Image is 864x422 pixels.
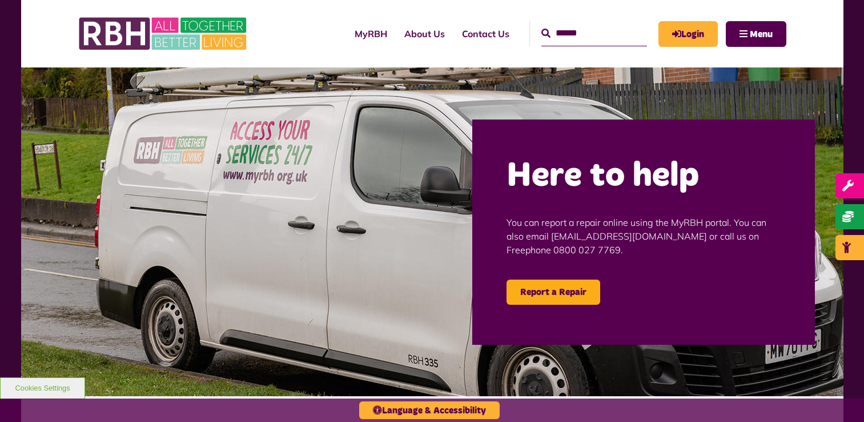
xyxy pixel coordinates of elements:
[359,401,500,419] button: Language & Accessibility
[396,18,453,49] a: About Us
[507,280,600,305] a: Report a Repair
[726,21,786,47] button: Navigation
[78,11,250,56] img: RBH
[658,21,718,47] a: MyRBH
[346,18,396,49] a: MyRBH
[507,198,781,274] p: You can report a repair online using the MyRBH portal. You can also email [EMAIL_ADDRESS][DOMAIN_...
[507,154,781,198] h2: Here to help
[813,371,864,422] iframe: Netcall Web Assistant for live chat
[453,18,518,49] a: Contact Us
[21,67,843,396] img: Repairs 6
[750,30,773,39] span: Menu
